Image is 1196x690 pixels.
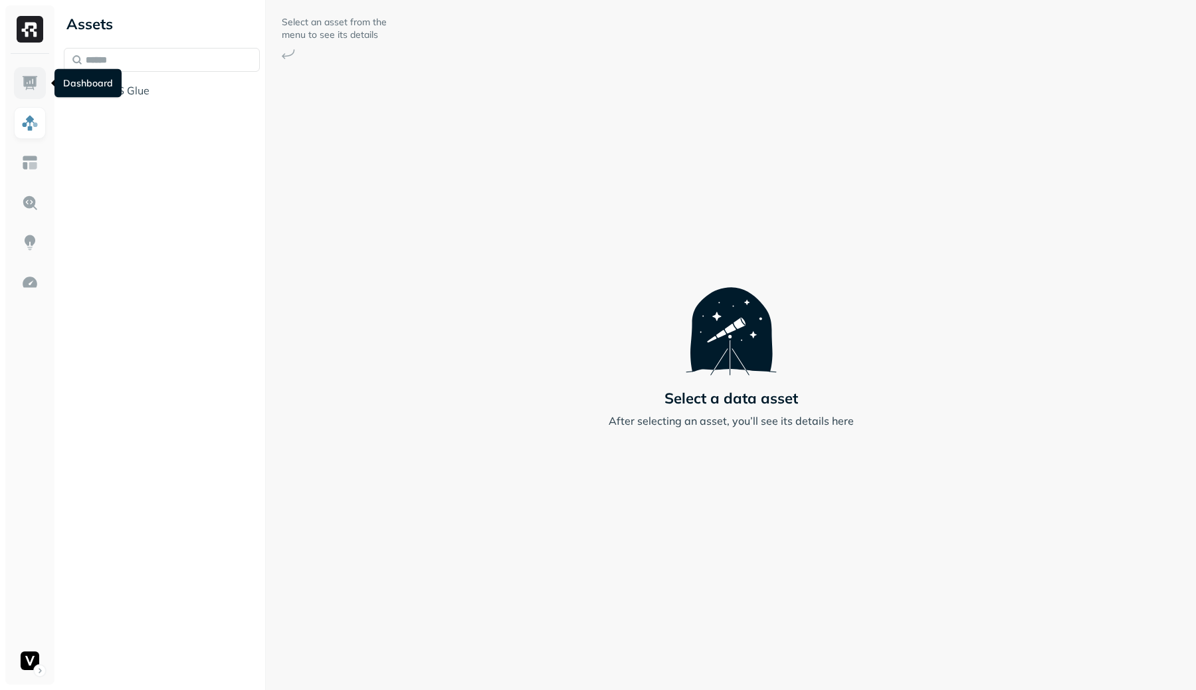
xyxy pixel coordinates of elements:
[21,154,39,172] img: Asset Explorer
[21,194,39,211] img: Query Explorer
[21,234,39,251] img: Insights
[17,16,43,43] img: Ryft
[282,16,388,41] p: Select an asset from the menu to see its details
[21,114,39,132] img: Assets
[64,80,260,101] button: AWS Glue
[609,413,854,429] p: After selecting an asset, you’ll see its details here
[64,13,260,35] div: Assets
[98,84,149,97] span: AWS Glue
[686,261,777,376] img: Telescope
[21,651,39,670] img: Voodoo
[21,274,39,291] img: Optimization
[664,389,798,407] p: Select a data asset
[282,49,295,59] img: Arrow
[54,69,122,98] div: Dashboard
[21,74,39,92] img: Dashboard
